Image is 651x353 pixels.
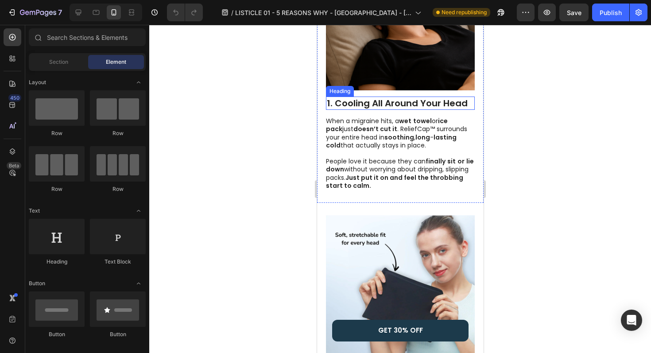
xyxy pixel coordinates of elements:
[49,58,68,66] span: Section
[106,58,126,66] span: Element
[132,75,146,89] span: Toggle open
[231,8,233,17] span: /
[29,330,85,338] div: Button
[90,129,146,137] div: Row
[90,258,146,266] div: Text Block
[8,94,21,101] div: 450
[235,8,411,17] span: LISTICLE 01 - 5 REASONS WHY - [GEOGRAPHIC_DATA] - [GEOGRAPHIC_DATA] - [DATE]
[90,185,146,193] div: Row
[317,25,484,353] iframe: Design area
[29,185,85,193] div: Row
[592,4,629,21] button: Publish
[58,7,62,18] p: 7
[29,207,40,215] span: Text
[167,4,203,21] div: Undo/Redo
[132,204,146,218] span: Toggle open
[7,162,21,169] div: Beta
[621,310,642,331] div: Open Intercom Messenger
[29,129,85,137] div: Row
[567,9,581,16] span: Save
[29,28,146,46] input: Search Sections & Elements
[132,276,146,291] span: Toggle open
[559,4,589,21] button: Save
[600,8,622,17] div: Publish
[29,279,45,287] span: Button
[442,8,487,16] span: Need republishing
[29,258,85,266] div: Heading
[90,330,146,338] div: Button
[29,78,46,86] span: Layout
[4,4,66,21] button: 7
[9,190,158,339] img: gempages_586253059198288669-97d88bd3-402c-45d7-bb19-1a9a1f14822d.webp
